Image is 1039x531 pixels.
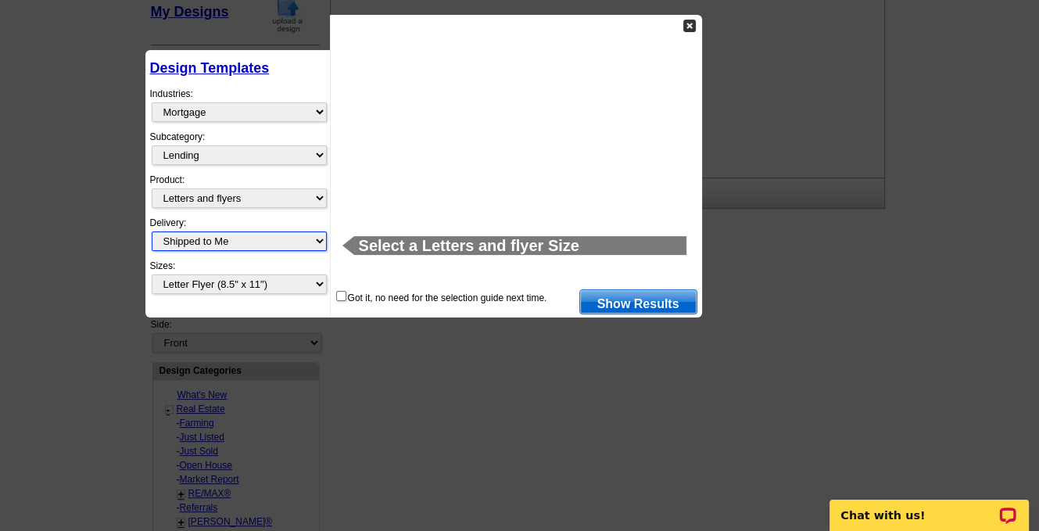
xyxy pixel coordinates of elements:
[819,482,1039,531] iframe: LiveChat chat widget
[354,236,686,254] h1: Select a Letters and flyer Size
[150,259,325,302] div: Sizes:
[335,289,547,305] div: Got it, no need for the selection guide next time.
[150,130,325,173] div: Subcategory:
[150,60,270,76] a: Design Templates
[579,289,697,314] a: Show Results
[150,79,325,130] div: Industries:
[150,216,325,259] div: Delivery:
[150,173,325,216] div: Product:
[683,20,696,32] img: Close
